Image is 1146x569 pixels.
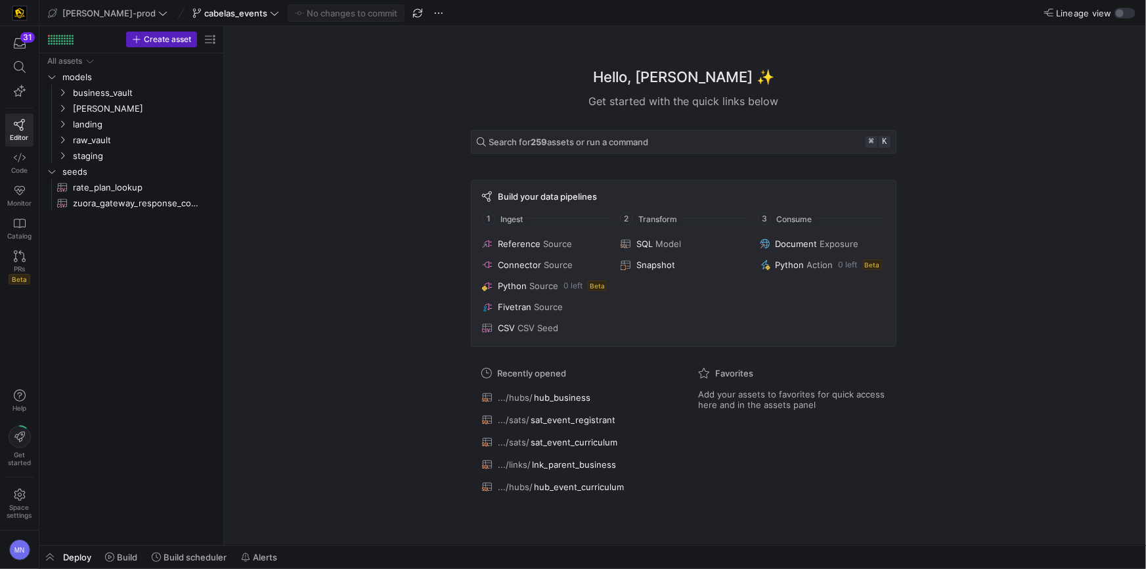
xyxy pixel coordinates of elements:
span: CSV [498,323,515,333]
span: [PERSON_NAME] [73,101,216,116]
div: Press SPACE to select this row. [45,85,218,101]
div: Press SPACE to select this row. [45,69,218,85]
button: Getstarted [5,421,33,472]
span: Add your assets to favorites for quick access here and in the assets panel [698,389,886,410]
span: Beta [588,281,607,291]
span: Build [117,552,137,562]
span: hub_business [534,392,590,403]
span: Search for assets or run a command [489,137,648,147]
span: Connector [498,260,541,270]
span: Monitor [7,199,32,207]
a: https://storage.googleapis.com/y42-prod-data-exchange/images/uAsz27BndGEK0hZWDFeOjoxA7jCwgK9jE472... [5,2,33,24]
button: 31 [5,32,33,55]
span: business_vault [73,85,216,101]
span: Catalog [7,232,32,240]
span: Deploy [63,552,91,562]
a: Monitor [5,179,33,212]
span: cabelas_events [204,8,267,18]
span: .../sats/ [498,415,529,425]
span: Snapshot [636,260,675,270]
span: Beta [863,260,882,270]
span: sat_event_curriculum [531,437,617,447]
div: Press SPACE to select this row. [45,148,218,164]
strong: 259 [531,137,547,147]
button: MN [5,536,33,564]
button: DocumentExposure [757,236,888,252]
button: ReferenceSource [479,236,610,252]
span: PRs [14,265,25,273]
button: Build scheduler [146,546,232,568]
span: landing [73,117,216,132]
div: 31 [20,32,35,43]
span: Code [11,166,28,174]
span: Model [655,239,681,249]
div: Press SPACE to select this row. [45,195,218,211]
a: Spacesettings [5,483,33,525]
div: Press SPACE to select this row. [45,101,218,116]
button: [PERSON_NAME]-prod [45,5,171,22]
span: Lineage view [1056,8,1112,18]
button: Build [99,546,143,568]
button: Search for259assets or run a command⌘k [471,130,896,154]
img: https://storage.googleapis.com/y42-prod-data-exchange/images/uAsz27BndGEK0hZWDFeOjoxA7jCwgK9jE472... [13,7,26,20]
a: zuora_gateway_response_codes​​​​​​ [45,195,218,211]
span: Document [776,239,818,249]
span: zuora_gateway_response_codes​​​​​​ [73,196,203,211]
button: CSVCSV Seed [479,320,610,336]
button: Create asset [126,32,197,47]
span: Build your data pipelines [498,191,597,202]
span: sat_event_registrant [531,415,615,425]
span: Beta [9,274,30,284]
div: Press SPACE to select this row. [45,164,218,179]
button: Alerts [235,546,283,568]
span: SQL [636,239,653,249]
div: Press SPACE to select this row. [45,53,218,69]
div: Press SPACE to select this row. [45,179,218,195]
a: rate_plan_lookup​​​​​​ [45,179,218,195]
span: Editor [11,133,29,141]
a: Catalog [5,212,33,245]
span: lnk_parent_business [532,459,616,470]
span: Create asset [144,35,191,44]
button: .../links/lnk_parent_business [479,456,672,473]
span: Get started [8,451,31,467]
span: 0 left [839,260,858,269]
span: Build scheduler [164,552,227,562]
button: Help [5,384,33,418]
button: PythonAction0 leftBeta [757,257,888,273]
span: Favorites [715,368,753,378]
span: .../hubs/ [498,392,533,403]
button: .../hubs/hub_business [479,389,672,406]
button: .../sats/sat_event_curriculum [479,434,672,451]
span: Source [529,281,558,291]
span: Action [807,260,833,270]
div: MN [9,539,30,560]
kbd: ⌘ [866,136,877,148]
span: .../hubs/ [498,482,533,492]
span: .../links/ [498,459,531,470]
span: Source [543,239,572,249]
a: PRsBeta [5,245,33,290]
span: hub_event_curriculum [534,482,624,492]
span: [PERSON_NAME]-prod [62,8,156,18]
button: .../sats/sat_event_registrant [479,411,672,428]
kbd: k [879,136,891,148]
span: Python [498,281,527,291]
h1: Hello, [PERSON_NAME] ✨ [593,66,774,88]
a: Code [5,147,33,179]
span: Source [534,302,563,312]
span: 0 left [563,281,583,290]
button: ConnectorSource [479,257,610,273]
span: rate_plan_lookup​​​​​​ [73,180,203,195]
span: Source [544,260,573,270]
span: Exposure [820,239,859,249]
span: CSV Seed [518,323,558,333]
div: Press SPACE to select this row. [45,132,218,148]
button: .../hubs/hub_event_curriculum [479,478,672,495]
div: All assets [47,57,82,66]
span: Help [11,404,28,412]
span: Reference [498,239,540,249]
button: SQLModel [618,236,749,252]
span: Fivetran [498,302,531,312]
span: staging [73,148,216,164]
